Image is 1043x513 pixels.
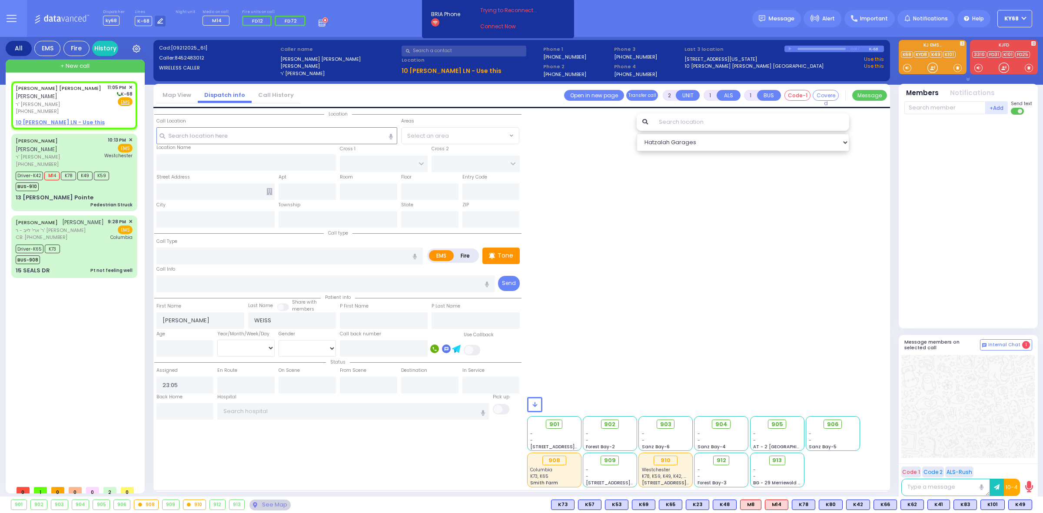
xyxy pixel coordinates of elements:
span: Driver-K65 [16,245,43,253]
label: Dispatcher [103,10,125,15]
span: 0 [86,487,99,493]
span: - [642,437,644,443]
span: EMS [118,225,133,234]
div: K73 [551,500,575,510]
span: 2 [103,487,116,493]
label: Night unit [176,10,195,15]
span: EMS [118,144,133,152]
button: Message [852,90,887,101]
span: - [698,467,700,473]
div: BLS [551,500,575,510]
a: [PERSON_NAME] [PERSON_NAME] [16,85,101,92]
span: [STREET_ADDRESS][PERSON_NAME] [586,480,668,486]
span: 0 [69,487,82,493]
div: 904 [72,500,89,510]
span: Westchester [104,152,133,159]
span: Send text [1011,100,1032,107]
span: - [586,430,588,437]
div: K49 [1008,500,1032,510]
a: K49 [930,51,942,58]
label: Call Type [156,238,177,245]
label: [PERSON_NAME] [280,63,399,70]
span: 8452483012 [175,54,204,61]
div: BLS [927,500,950,510]
span: - [530,430,533,437]
button: ky68 [997,10,1032,27]
label: WIRELESS CALLER [159,64,278,72]
a: Use this [864,63,884,70]
span: [STREET_ADDRESS][PERSON_NAME] [530,443,612,450]
div: 910 [183,500,206,510]
div: BLS [686,500,709,510]
label: Use Callback [464,331,494,338]
span: 902 [604,420,615,429]
span: - [753,473,756,480]
span: Alert [822,15,835,23]
span: ky68 [103,16,120,26]
div: M8 [740,500,761,510]
u: 10 [PERSON_NAME] LN - Use this [16,119,105,126]
span: - [586,473,588,480]
label: Turn off text [1011,107,1025,116]
span: K78, K59, K49, K42, M14 [642,473,691,480]
div: BLS [980,500,1005,510]
span: 913 [772,456,782,465]
div: BLS [846,500,870,510]
span: - [586,437,588,443]
span: Notifications [913,15,948,23]
div: 910 [654,456,678,465]
span: - [642,430,644,437]
label: KJFD [970,43,1038,49]
button: Covered [813,90,839,101]
a: Call History [252,91,300,99]
span: 905 [771,420,783,429]
label: [PHONE_NUMBER] [614,71,657,77]
small: Share with [292,299,317,305]
span: 906 [827,420,839,429]
span: ✕ [129,84,133,91]
span: - [753,430,756,437]
span: Help [972,15,984,23]
img: message.svg [759,15,765,22]
a: FD31 [987,51,1001,58]
span: 912 [717,456,726,465]
span: CB: [PHONE_NUMBER] [16,234,67,241]
span: 9:28 PM [108,218,126,225]
button: UNIT [676,90,700,101]
span: ky68 [1004,15,1019,23]
div: BLS [819,500,843,510]
label: ר' [PERSON_NAME] [280,70,399,77]
div: M14 [765,500,788,510]
div: K101 [980,500,1005,510]
span: Patient info [321,294,355,301]
label: City [156,202,166,209]
label: Destination [401,367,427,374]
img: Logo [34,13,92,24]
label: [PHONE_NUMBER] [543,71,586,77]
div: K23 [686,500,709,510]
a: Map View [156,91,198,99]
div: K48 [713,500,737,510]
div: 15 SEALS DR [16,266,50,275]
span: BUS-908 [16,255,40,264]
span: K59 [94,172,109,180]
div: K69 [632,500,655,510]
span: Other building occupants [266,188,272,195]
div: BLS [1008,500,1032,510]
span: FD72 [285,17,297,24]
button: ALS-Rush [945,467,973,477]
span: BUS-910 [16,182,39,191]
u: 10 [PERSON_NAME] LN - Use this [402,66,502,75]
div: See map [249,500,290,510]
label: Cross 1 [340,146,355,152]
p: Tone [498,251,513,260]
label: Last Name [248,302,273,309]
div: BLS [874,500,897,510]
div: K53 [605,500,628,510]
div: Pt not feeling well [90,267,133,274]
div: Fire [63,41,90,56]
span: [PERSON_NAME] [62,218,104,226]
span: 901 [549,420,559,429]
span: - [809,430,811,437]
a: 3310 [972,51,987,58]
